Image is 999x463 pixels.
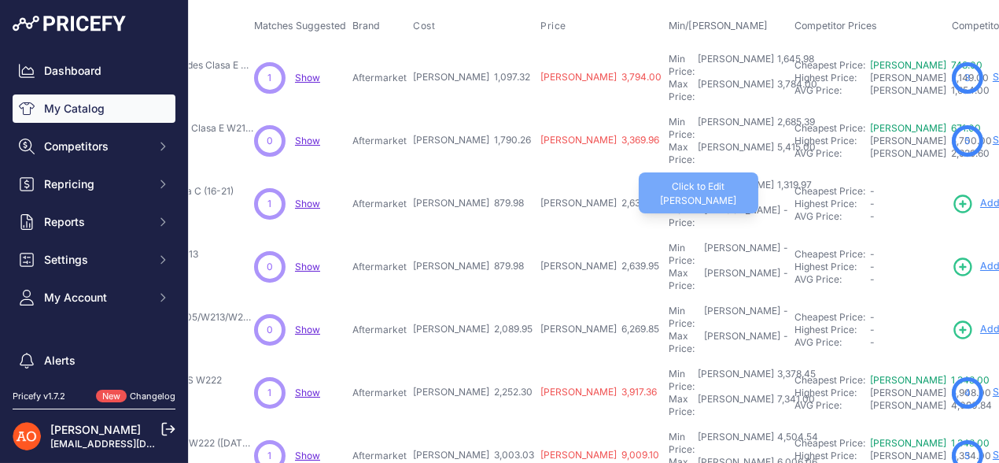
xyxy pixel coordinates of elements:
[352,20,380,31] span: Brand
[794,122,865,134] a: Cheapest Price:
[295,135,320,146] a: Show
[780,242,788,267] div: -
[964,386,971,400] span: 4
[295,324,320,335] a: Show
[669,204,701,229] div: Max Price:
[774,53,814,78] div: 1,645.98
[870,198,875,209] span: -
[669,242,701,267] div: Min Price:
[698,393,774,418] div: [PERSON_NAME]
[698,116,774,141] div: [PERSON_NAME]
[870,273,875,285] span: -
[540,134,659,146] span: [PERSON_NAME] 3,369.96
[698,53,774,78] div: [PERSON_NAME]
[413,20,438,32] button: Cost
[254,20,346,31] span: Matches Suggested
[268,197,272,211] span: 1
[870,261,875,272] span: -
[794,147,870,160] div: AVG Price:
[774,393,815,418] div: 7,341.00
[540,20,566,32] span: Price
[704,267,780,292] div: [PERSON_NAME]
[870,311,875,323] span: -
[661,180,737,206] span: Click to Edit [PERSON_NAME]
[698,431,774,456] div: [PERSON_NAME]
[268,386,272,400] span: 1
[774,141,816,166] div: 5,415.00
[794,336,870,349] div: AVG Price:
[13,390,65,403] div: Pricefy v1.7.2
[794,84,870,97] div: AVG Price:
[870,135,992,146] span: [PERSON_NAME] 5,700.00
[540,323,659,335] span: [PERSON_NAME] 6,269.85
[794,135,870,147] div: Highest Price:
[669,78,695,103] div: Max Price:
[295,387,320,398] a: Show
[698,368,774,393] div: [PERSON_NAME]
[698,78,774,103] div: [PERSON_NAME]
[540,449,659,461] span: [PERSON_NAME] 9,009.10
[352,387,407,399] p: Aftermarket
[13,346,175,375] a: Alerts
[44,176,147,192] span: Repricing
[794,20,877,31] span: Competitor Prices
[794,450,870,462] div: Highest Price:
[794,198,870,210] div: Highest Price:
[669,368,695,393] div: Min Price:
[870,185,875,197] span: -
[44,139,147,154] span: Competitors
[540,71,662,83] span: [PERSON_NAME] 3,794.00
[794,59,865,71] a: Cheapest Price:
[295,261,320,272] a: Show
[13,57,175,85] a: Dashboard
[413,20,435,32] span: Cost
[774,116,815,141] div: 2,685.39
[50,423,141,436] a: [PERSON_NAME]
[268,71,272,85] span: 1
[794,387,870,399] div: Highest Price:
[774,78,817,103] div: 3,784.00
[774,431,818,456] div: 4,504.54
[669,431,695,456] div: Min Price:
[780,305,788,330] div: -
[267,323,273,337] span: 0
[870,122,981,134] a: [PERSON_NAME] 671.00
[774,179,812,204] div: 1,319.97
[669,141,695,166] div: Max Price:
[96,390,127,403] span: New
[870,147,946,160] div: [PERSON_NAME] 2,939.60
[44,290,147,306] span: My Account
[540,386,657,398] span: [PERSON_NAME] 3,917.36
[704,242,780,267] div: [PERSON_NAME]
[413,449,534,461] span: [PERSON_NAME] 3,003.03
[13,132,175,161] button: Competitors
[870,374,990,386] a: [PERSON_NAME] 1,348.00
[870,437,990,449] a: [PERSON_NAME] 1,348.00
[540,260,659,272] span: [PERSON_NAME] 2,639.95
[669,330,701,355] div: Max Price:
[44,252,147,268] span: Settings
[870,387,991,398] span: [PERSON_NAME] 5,908.00
[870,84,946,97] div: [PERSON_NAME] 1,654.00
[413,386,533,398] span: [PERSON_NAME] 2,252.30
[13,283,175,312] button: My Account
[870,324,875,335] span: -
[13,94,175,123] a: My Catalog
[669,393,695,418] div: Max Price:
[794,261,870,273] div: Highest Price:
[413,260,524,272] span: [PERSON_NAME] 879.98
[295,450,320,461] span: Show
[794,185,865,197] a: Cheapest Price:
[774,368,816,393] div: 3,378.45
[352,261,407,273] p: Aftermarket
[780,267,788,292] div: -
[704,330,780,355] div: [PERSON_NAME]
[413,134,531,146] span: [PERSON_NAME] 1,790.26
[295,72,320,83] a: Show
[669,53,695,78] div: Min Price:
